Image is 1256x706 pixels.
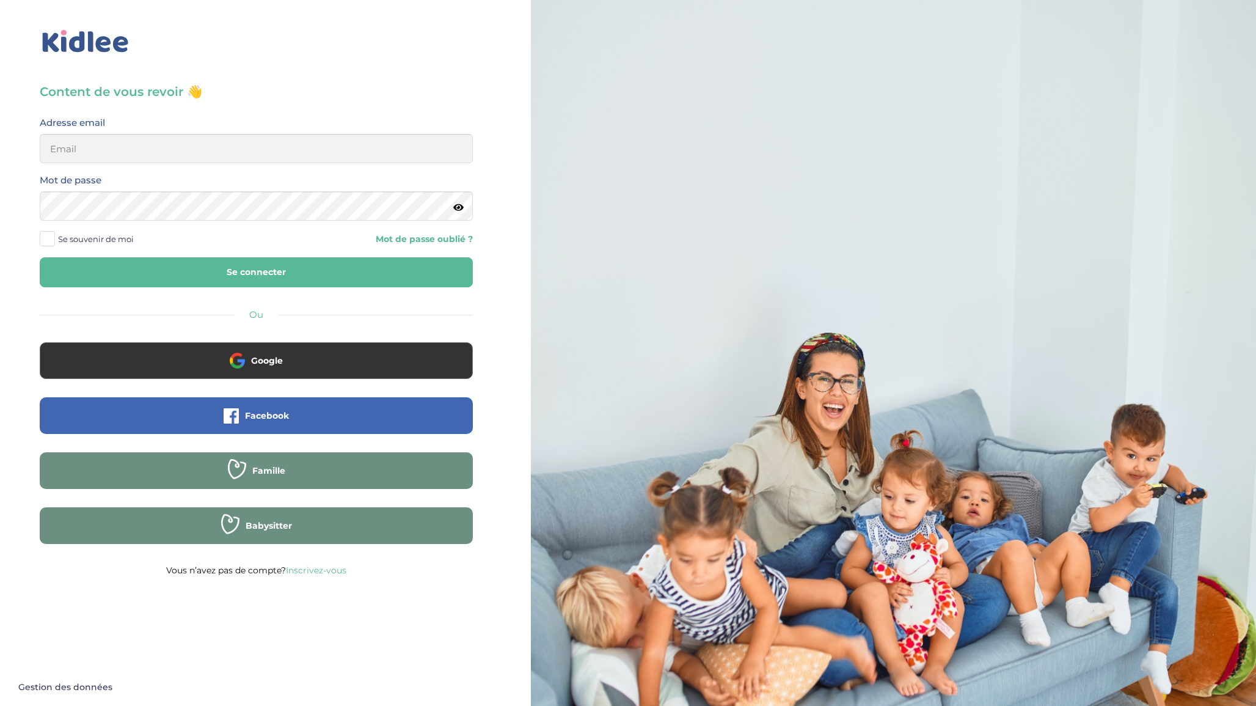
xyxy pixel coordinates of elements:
[40,28,131,56] img: logo_kidlee_bleu
[230,353,245,368] img: google.png
[18,682,112,693] span: Gestion des données
[40,562,473,578] p: Vous n’avez pas de compte?
[40,172,101,188] label: Mot de passe
[40,134,473,163] input: Email
[40,342,473,379] button: Google
[40,452,473,489] button: Famille
[252,465,285,477] span: Famille
[249,309,263,320] span: Ou
[251,355,283,367] span: Google
[40,83,473,100] h3: Content de vous revoir 👋
[246,520,292,532] span: Babysitter
[40,528,473,540] a: Babysitter
[40,507,473,544] button: Babysitter
[245,410,289,422] span: Facebook
[40,363,473,375] a: Google
[11,675,120,700] button: Gestion des données
[286,565,346,576] a: Inscrivez-vous
[40,418,473,430] a: Facebook
[58,231,134,247] span: Se souvenir de moi
[224,408,239,424] img: facebook.png
[40,115,105,131] label: Adresse email
[40,473,473,485] a: Famille
[266,233,473,245] a: Mot de passe oublié ?
[40,397,473,434] button: Facebook
[40,257,473,287] button: Se connecter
